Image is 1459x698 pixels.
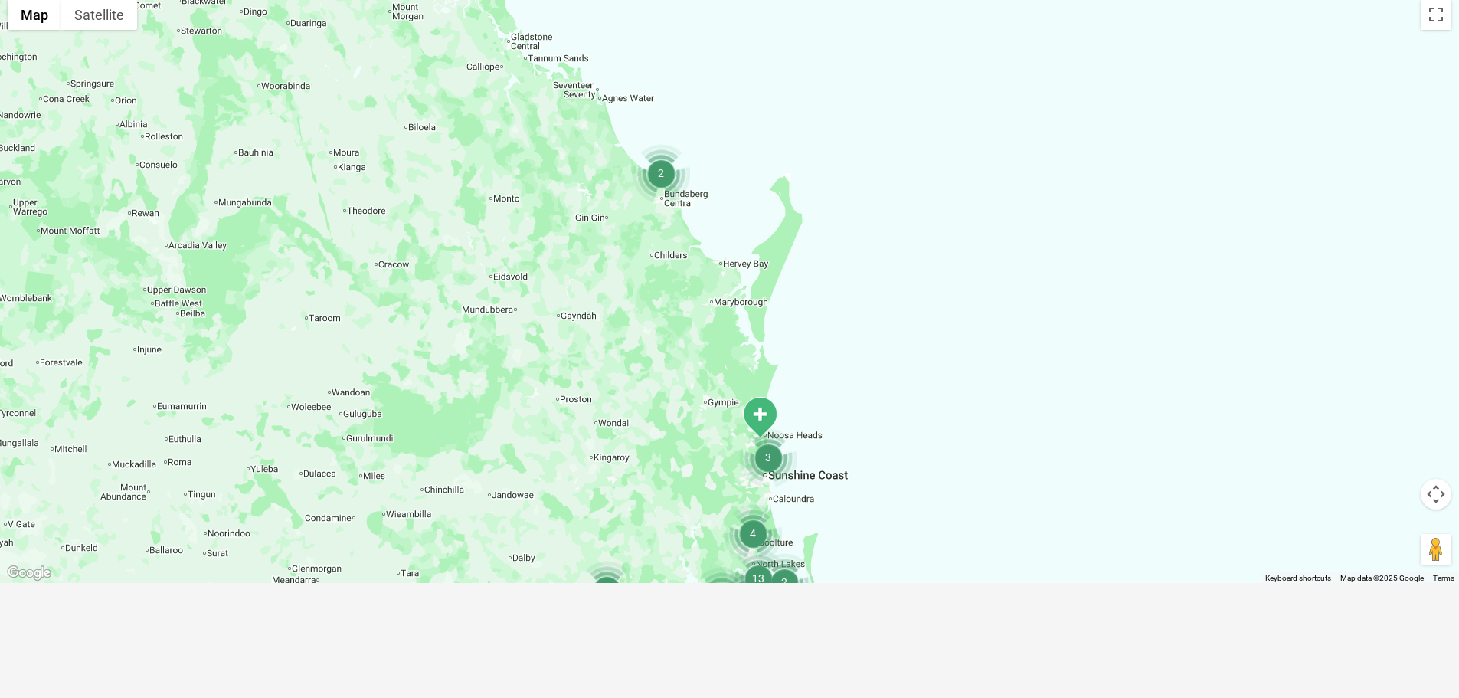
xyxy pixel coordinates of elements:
[741,396,779,438] div: Noosa Civic
[1265,573,1331,584] button: Keyboard shortcuts
[1421,479,1451,510] button: Map camera controls
[1433,574,1454,582] a: Terms (opens in new tab)
[577,561,636,619] div: 4
[755,553,813,611] div: 2
[1340,574,1424,582] span: Map data ©2025 Google
[4,563,54,583] img: Google
[632,144,690,202] div: 2
[1421,534,1451,565] button: Drag Pegman onto the map to open Street View
[692,567,751,625] div: 2
[4,563,54,583] a: Open this area in Google Maps (opens a new window)
[724,504,782,562] div: 4
[729,549,787,608] div: 13
[718,569,777,628] div: 5
[739,428,797,487] div: 3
